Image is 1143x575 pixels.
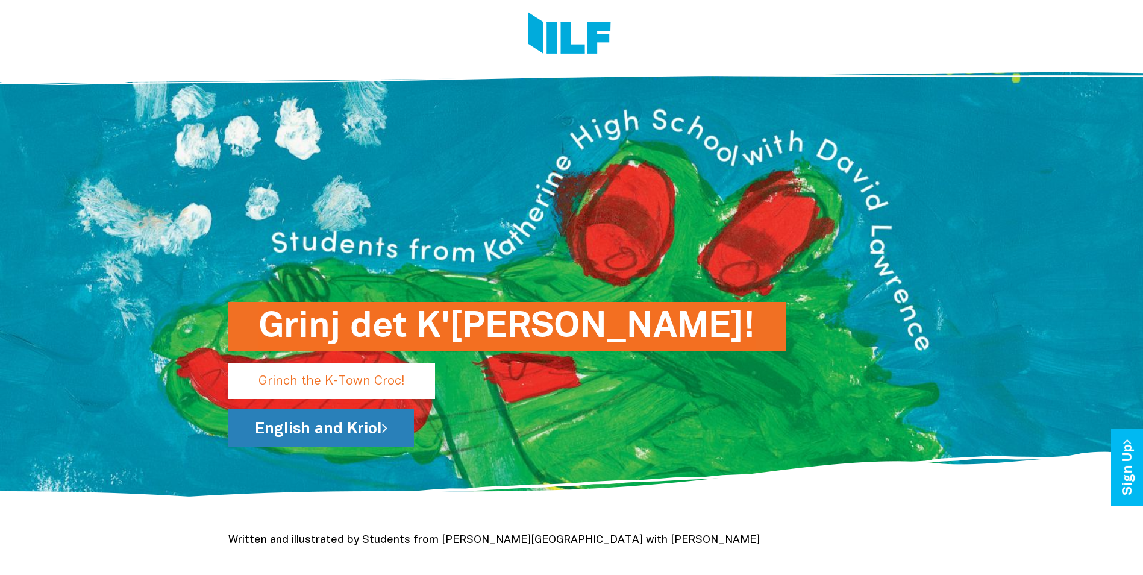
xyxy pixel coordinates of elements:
[228,535,760,545] span: Written and illustrated by Students from [PERSON_NAME][GEOGRAPHIC_DATA] with [PERSON_NAME]
[258,302,756,351] h1: Grinj det K'[PERSON_NAME]!
[228,409,414,447] a: English and Kriol
[528,12,611,57] img: Logo
[228,370,725,380] a: Grinj det K'[PERSON_NAME]!
[228,363,435,399] p: Grinch the K-Town Croc!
